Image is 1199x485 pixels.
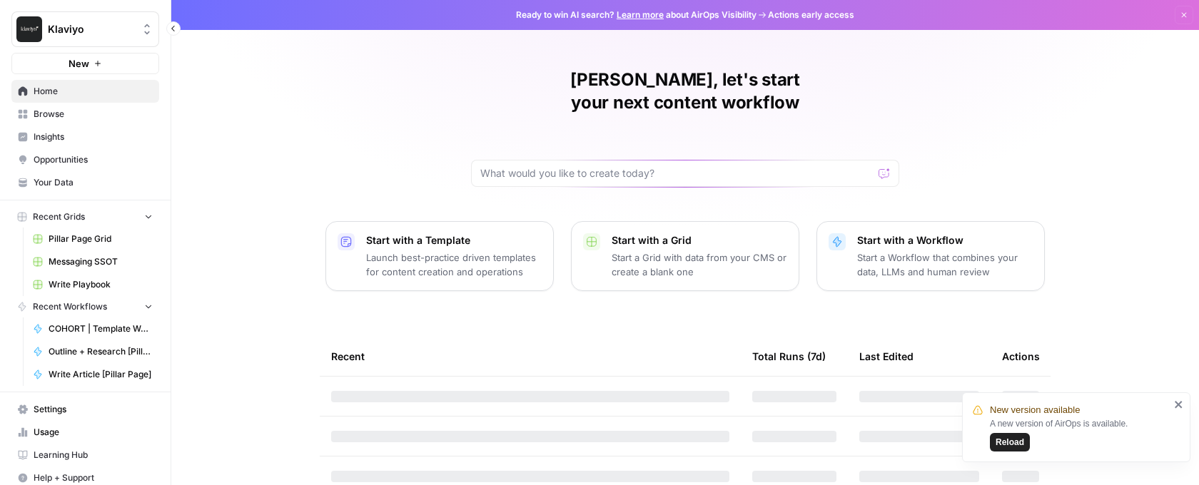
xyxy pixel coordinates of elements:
[990,403,1080,417] span: New version available
[33,210,85,223] span: Recent Grids
[26,340,159,363] a: Outline + Research [Pillar Page]
[34,176,153,189] span: Your Data
[34,449,153,461] span: Learning Hub
[857,250,1033,279] p: Start a Workflow that combines your data, LLMs and human review
[752,337,826,376] div: Total Runs (7d)
[11,53,159,74] button: New
[69,56,89,71] span: New
[471,68,899,114] h1: [PERSON_NAME], let's start your next content workflow
[11,206,159,228] button: Recent Grids
[1174,399,1184,410] button: close
[366,233,542,247] p: Start with a Template
[366,250,542,279] p: Launch best-practice driven templates for content creation and operations
[11,103,159,126] a: Browse
[49,233,153,245] span: Pillar Page Grid
[49,345,153,358] span: Outline + Research [Pillar Page]
[11,421,159,444] a: Usage
[11,126,159,148] a: Insights
[11,398,159,421] a: Settings
[859,337,914,376] div: Last Edited
[516,9,757,21] span: Ready to win AI search? about AirOps Visibility
[768,9,854,21] span: Actions early access
[49,368,153,381] span: Write Article [Pillar Page]
[325,221,554,291] button: Start with a TemplateLaunch best-practice driven templates for content creation and operations
[16,16,42,42] img: Klaviyo Logo
[34,426,153,439] span: Usage
[49,322,153,335] span: COHORT | Template Workflow
[49,278,153,291] span: Write Playbook
[11,444,159,466] a: Learning Hub
[26,317,159,340] a: COHORT | Template Workflow
[26,250,159,273] a: Messaging SSOT
[34,131,153,143] span: Insights
[480,166,873,180] input: What would you like to create today?
[48,22,134,36] span: Klaviyo
[11,148,159,171] a: Opportunities
[571,221,799,291] button: Start with a GridStart a Grid with data from your CMS or create a blank one
[331,337,729,376] div: Recent
[33,300,107,313] span: Recent Workflows
[26,228,159,250] a: Pillar Page Grid
[11,171,159,194] a: Your Data
[34,85,153,98] span: Home
[11,80,159,103] a: Home
[34,108,153,121] span: Browse
[26,363,159,386] a: Write Article [Pillar Page]
[990,417,1170,451] div: A new version of AirOps is available.
[34,471,153,484] span: Help + Support
[816,221,1045,291] button: Start with a WorkflowStart a Workflow that combines your data, LLMs and human review
[612,233,787,247] p: Start with a Grid
[1002,337,1040,376] div: Actions
[34,403,153,416] span: Settings
[996,436,1024,449] span: Reload
[49,255,153,268] span: Messaging SSOT
[617,9,664,20] a: Learn more
[11,296,159,317] button: Recent Workflows
[26,273,159,296] a: Write Playbook
[857,233,1033,247] p: Start with a Workflow
[990,433,1030,451] button: Reload
[11,11,159,47] button: Workspace: Klaviyo
[612,250,787,279] p: Start a Grid with data from your CMS or create a blank one
[34,153,153,166] span: Opportunities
